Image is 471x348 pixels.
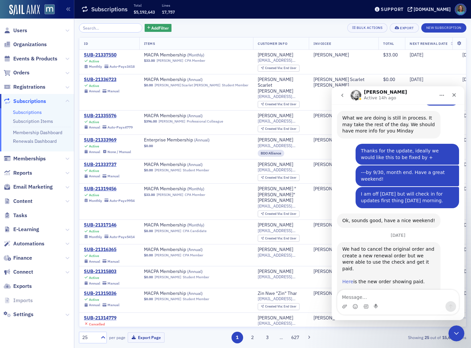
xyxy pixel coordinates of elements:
[13,27,27,34] span: Users
[232,332,243,343] button: 1
[89,125,100,130] div: Annual
[414,6,451,12] div: [DOMAIN_NAME]
[408,7,453,12] button: [DOMAIN_NAME]
[84,77,119,83] div: SUB-21336723
[144,77,228,83] a: MACPA Membership (Annual)
[89,89,100,93] div: Annual
[89,169,99,173] div: Active
[107,89,119,93] div: Manual
[89,64,102,69] div: Monthly
[258,315,293,321] a: [PERSON_NAME]
[13,138,57,144] a: Renewals Dashboard
[162,3,175,8] p: Lines
[258,235,300,242] div: Created Via: End User
[258,186,304,204] div: [PERSON_NAME] "[PERSON_NAME]" [PERSON_NAME]
[144,83,153,87] span: $0.00
[89,276,99,280] div: Active
[258,174,300,181] div: Created Via: End User
[13,118,53,124] a: Subscription Items
[265,102,284,106] span: Created Via :
[89,229,99,233] div: Active
[4,41,47,48] a: Organizations
[313,291,349,297] div: [PERSON_NAME]
[258,137,293,143] a: [PERSON_NAME]
[144,269,228,275] span: MACPA Membership
[410,76,423,82] span: [DATE]
[89,174,100,178] div: Annual
[144,162,228,168] a: MACPA Membership (Annual)
[390,23,419,33] button: Export
[258,113,293,119] a: [PERSON_NAME]
[134,3,155,8] p: Total
[42,217,47,223] button: Start recording
[84,291,119,297] a: SUB-21315036
[5,156,127,237] div: Aidan says…
[4,198,33,205] a: Content
[258,222,293,228] div: [PERSON_NAME]
[265,176,297,180] div: End User
[4,98,46,105] a: Subscriptions
[13,155,46,162] span: Memberships
[13,55,57,62] span: Events & Products
[84,186,135,192] a: SUB-21319456
[84,222,135,228] a: SUB-21317146
[24,101,127,122] div: I am off [DATE] but will check in for updates first thing [DATE] morning.
[144,193,155,197] span: $33.00
[29,83,122,96] div: ---by 9/30, month end. Have a great weekend!
[13,41,47,48] span: Organizations
[4,268,33,276] a: Connect
[13,183,53,191] span: Email Marketing
[222,83,248,87] div: Student Member
[4,297,33,304] a: Imports
[313,113,349,119] a: [PERSON_NAME]
[258,269,293,275] div: [PERSON_NAME]
[114,215,124,225] button: Send a message…
[383,52,398,58] span: $33.00
[13,283,32,290] span: Exports
[9,5,40,15] a: SailAMX
[258,162,293,168] div: [PERSON_NAME]
[89,59,99,63] div: Active
[4,311,34,318] a: Settings
[151,25,169,31] span: Add Filter
[313,269,374,275] span: Gwendolyn Johnson
[84,315,131,321] div: SUB-21314779
[187,113,203,118] span: ( Annual )
[84,247,119,253] a: SUB-21316365
[258,52,293,58] a: [PERSON_NAME]
[258,143,304,148] span: [EMAIL_ADDRESS][DOMAIN_NAME]
[128,332,165,343] button: Export Page
[265,103,297,106] div: End User
[144,229,153,233] span: $8.00
[265,127,284,131] span: Created Via :
[13,311,34,318] span: Settings
[187,269,203,274] span: ( Annual )
[258,94,304,99] span: [EMAIL_ADDRESS][DOMAIN_NAME]
[4,3,17,15] button: go back
[162,9,175,15] span: 17,757
[24,79,127,100] div: ---by 9/30, month end. Have a great weekend!
[116,3,128,15] div: Close
[258,253,304,258] span: [EMAIL_ADDRESS][DOMAIN_NAME]
[107,125,133,130] div: Auto-Pay x4779
[187,77,203,82] span: ( Annual )
[187,291,203,296] span: ( Annual )
[84,162,119,168] div: SUB-21333737
[448,325,464,341] iframe: Intercom live chat
[4,240,44,247] a: Automations
[144,52,228,58] a: MACPA Membership (Monthly)
[13,198,33,205] span: Content
[381,6,404,12] div: Support
[84,269,119,275] div: SUB-21315803
[144,291,228,297] a: MACPA Membership (Annual)
[104,3,116,15] button: Home
[265,237,297,240] div: End User
[313,247,349,253] div: [PERSON_NAME]
[109,334,125,340] label: per page
[185,58,205,63] div: CPA Member
[155,253,181,257] a: [PERSON_NAME]
[313,315,349,321] a: [PERSON_NAME]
